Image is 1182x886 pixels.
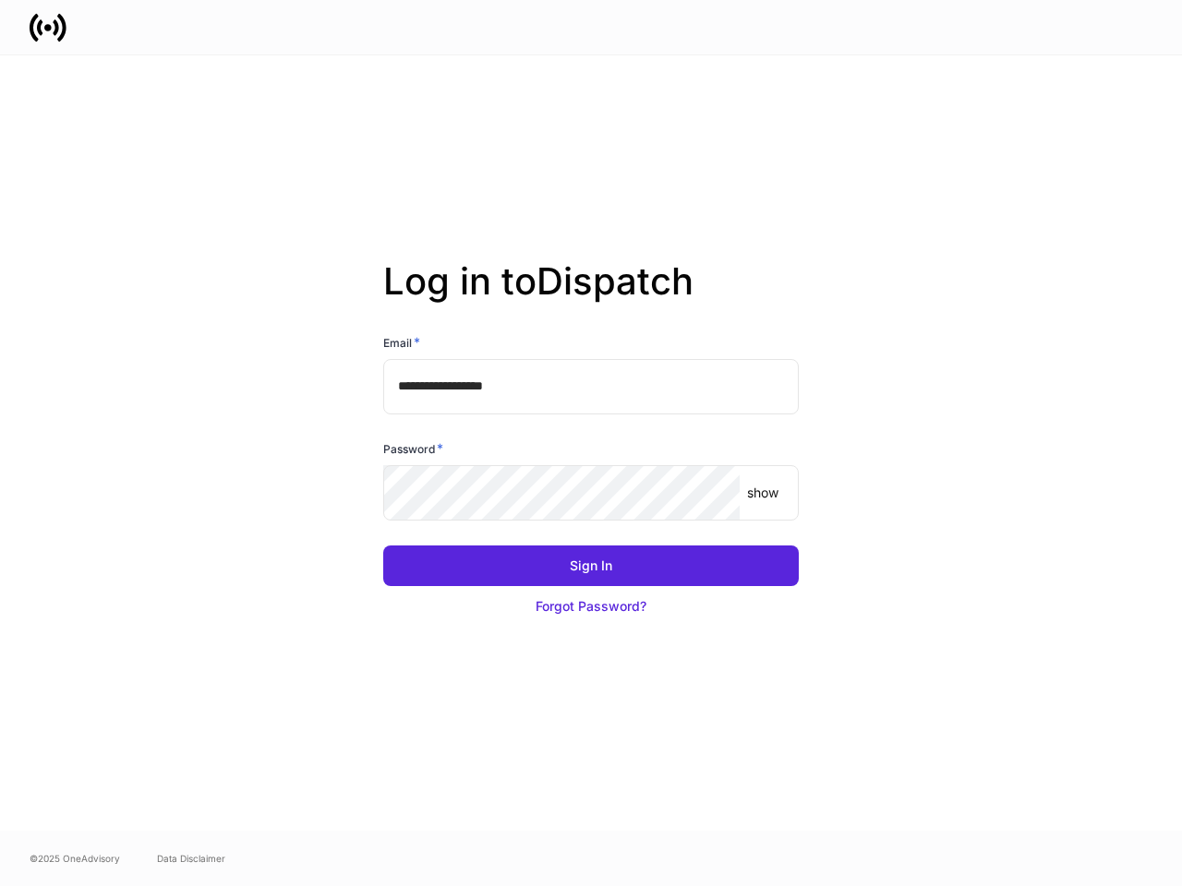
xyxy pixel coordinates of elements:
span: © 2025 OneAdvisory [30,851,120,866]
button: Sign In [383,545,799,586]
h2: Log in to Dispatch [383,259,799,333]
h6: Email [383,333,420,352]
h6: Password [383,439,443,458]
button: Forgot Password? [383,586,799,627]
div: Sign In [570,557,612,575]
p: show [747,484,778,502]
div: Forgot Password? [536,597,646,616]
a: Data Disclaimer [157,851,225,866]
